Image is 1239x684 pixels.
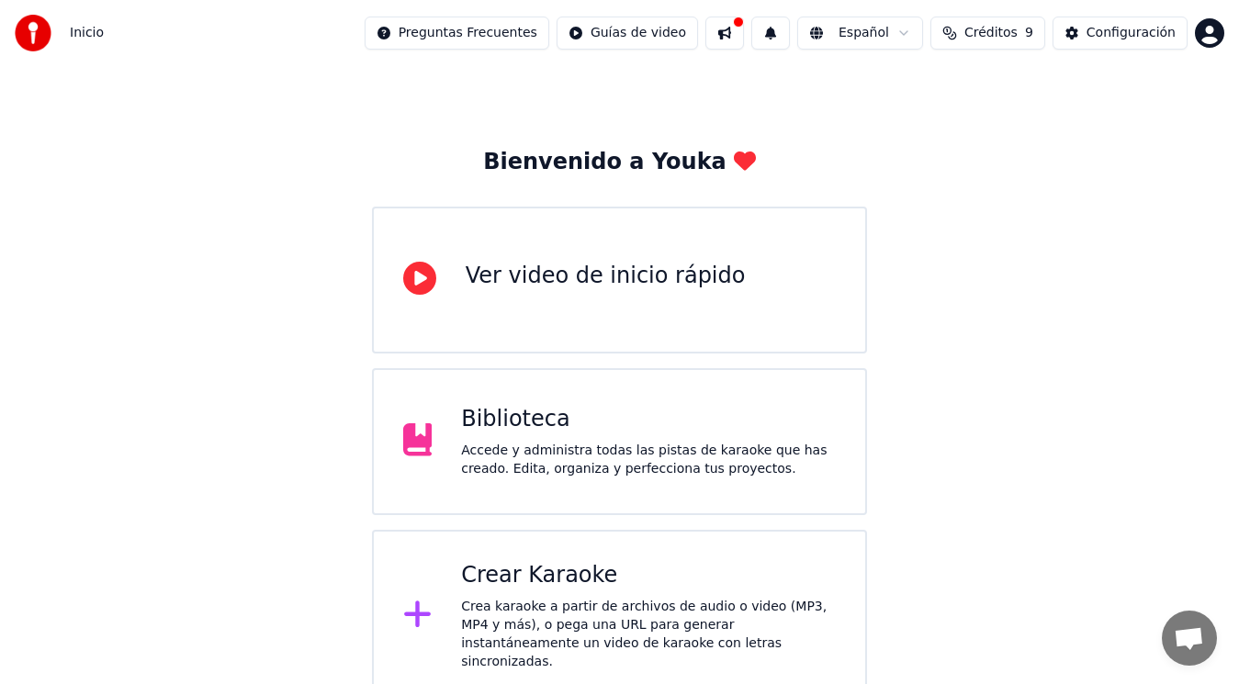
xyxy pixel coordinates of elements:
[70,24,104,42] span: Inicio
[557,17,698,50] button: Guías de video
[964,24,1018,42] span: Créditos
[461,405,836,434] div: Biblioteca
[461,561,836,590] div: Crear Karaoke
[930,17,1045,50] button: Créditos9
[1162,611,1217,666] a: Chat abierto
[365,17,549,50] button: Preguntas Frecuentes
[483,148,756,177] div: Bienvenido a Youka
[1053,17,1188,50] button: Configuración
[1025,24,1033,42] span: 9
[461,598,836,671] div: Crea karaoke a partir de archivos de audio o video (MP3, MP4 y más), o pega una URL para generar ...
[461,442,836,478] div: Accede y administra todas las pistas de karaoke que has creado. Edita, organiza y perfecciona tus...
[1087,24,1176,42] div: Configuración
[15,15,51,51] img: youka
[70,24,104,42] nav: breadcrumb
[466,262,746,291] div: Ver video de inicio rápido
